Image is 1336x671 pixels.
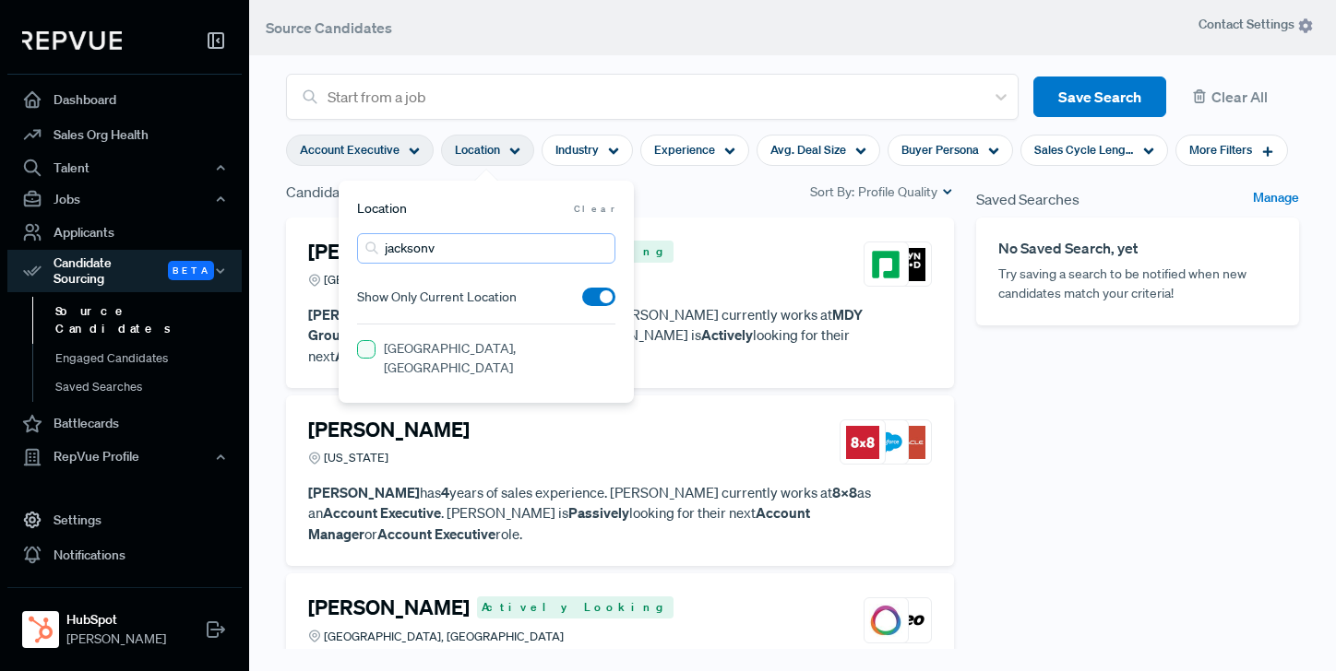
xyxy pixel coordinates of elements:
[568,503,629,522] strong: Passively
[892,426,925,459] img: Oracle
[846,426,879,459] img: 8x8
[892,604,925,637] img: Veo Technologies
[1033,77,1166,118] button: Save Search
[308,483,420,501] strong: [PERSON_NAME]
[441,483,449,501] strong: 4
[869,248,902,281] img: Paycom
[308,595,470,619] h4: [PERSON_NAME]
[324,628,564,645] span: [GEOGRAPHIC_DATA], [GEOGRAPHIC_DATA]
[7,587,242,656] a: HubSpotHubSpot[PERSON_NAME]
[300,141,400,159] span: Account Executive
[1189,141,1252,159] span: More Filters
[308,503,810,543] strong: Account Manager
[357,199,407,218] span: Location
[654,141,715,159] span: Experience
[7,82,242,117] a: Dashboard
[22,31,122,50] img: RepVue
[998,240,1277,257] h6: No Saved Search, yet
[7,502,242,537] a: Settings
[32,372,267,402] a: Saved Searches
[7,250,242,292] div: Candidate Sourcing
[7,183,242,215] button: Jobs
[477,596,674,618] span: Actively Looking
[7,117,242,152] a: Sales Org Health
[1199,15,1314,34] span: Contact Settings
[26,615,55,644] img: HubSpot
[286,181,360,203] span: Candidates
[1253,188,1299,210] a: Manage
[308,418,470,441] h4: [PERSON_NAME]
[7,250,242,292] button: Candidate Sourcing Beta
[1181,77,1299,118] button: Clear All
[66,630,166,649] span: [PERSON_NAME]
[266,18,392,37] span: Source Candidates
[770,141,846,159] span: Avg. Deal Size
[357,288,517,307] span: Show Only Current Location
[384,339,615,378] label: [GEOGRAPHIC_DATA], [GEOGRAPHIC_DATA]
[555,141,599,159] span: Industry
[810,182,954,202] div: Sort By:
[335,347,453,365] strong: Account Executive
[455,141,500,159] span: Location
[308,240,470,264] h4: [PERSON_NAME]
[832,483,857,501] strong: 8x8
[976,188,1080,210] span: Saved Searches
[7,537,242,572] a: Notifications
[892,248,925,281] img: Wyndham Destinations
[858,182,937,202] span: Profile Quality
[168,261,214,280] span: Beta
[7,152,242,183] button: Talent
[32,297,267,344] a: Source Candidates
[323,503,441,522] strong: Account Executive
[32,344,267,373] a: Engaged Candidates
[1034,141,1134,159] span: Sales Cycle Length
[869,604,902,637] img: Beyond Finance
[998,265,1277,303] p: Try saving a search to be notified when new candidates match your criteria!
[869,426,902,459] img: Salesforce
[574,202,615,216] span: Clear
[324,449,388,466] span: [US_STATE]
[308,482,932,545] p: has years of sales experience. [PERSON_NAME] currently works at as an . [PERSON_NAME] is looking ...
[357,233,615,264] input: Search locations
[7,441,242,473] button: RepVue Profile
[324,271,564,288] span: [GEOGRAPHIC_DATA], [GEOGRAPHIC_DATA]
[377,524,495,543] strong: Account Executive
[308,305,420,324] strong: [PERSON_NAME]
[7,215,242,250] a: Applicants
[701,325,753,344] strong: Actively
[66,610,166,630] strong: HubSpot
[7,406,242,441] a: Battlecards
[901,141,979,159] span: Buyer Persona
[308,304,932,367] p: has years of sales experience. [PERSON_NAME] currently works at as an . [PERSON_NAME] is looking ...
